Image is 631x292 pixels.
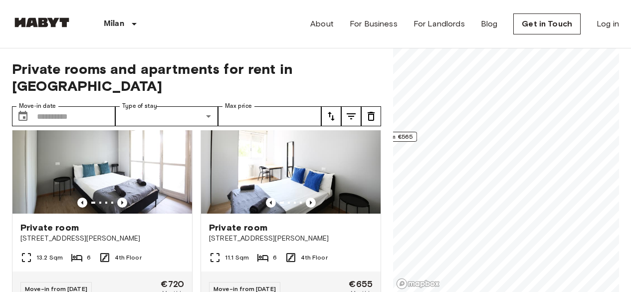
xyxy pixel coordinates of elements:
[12,60,381,94] span: Private rooms and apartments for rent in [GEOGRAPHIC_DATA]
[310,18,334,30] a: About
[20,222,79,234] span: Private room
[161,280,184,289] span: €720
[13,106,33,126] button: Choose date
[225,253,249,262] span: 11.1 Sqm
[361,106,381,126] button: tune
[19,102,56,110] label: Move-in date
[209,234,373,244] span: [STREET_ADDRESS][PERSON_NAME]
[12,94,192,214] img: Marketing picture of unit IT-14-111-001-001
[597,18,619,30] a: Log in
[273,253,277,262] span: 6
[513,13,581,34] a: Get in Touch
[104,18,124,30] p: Milan
[414,18,465,30] a: For Landlords
[225,102,252,110] label: Max price
[20,234,184,244] span: [STREET_ADDRESS][PERSON_NAME]
[87,253,91,262] span: 6
[36,253,63,262] span: 13.2 Sqm
[349,280,373,289] span: €655
[122,102,157,110] label: Type of stay
[306,198,316,208] button: Previous image
[201,94,381,214] img: Marketing picture of unit IT-14-111-001-003
[12,17,72,27] img: Habyt
[350,18,398,30] a: For Business
[115,253,141,262] span: 4th Floor
[209,222,267,234] span: Private room
[301,253,327,262] span: 4th Floor
[396,278,440,290] a: Mapbox logo
[341,106,361,126] button: tune
[77,198,87,208] button: Previous image
[266,198,276,208] button: Previous image
[352,132,413,141] span: 1 units from €565
[117,198,127,208] button: Previous image
[481,18,498,30] a: Blog
[321,106,341,126] button: tune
